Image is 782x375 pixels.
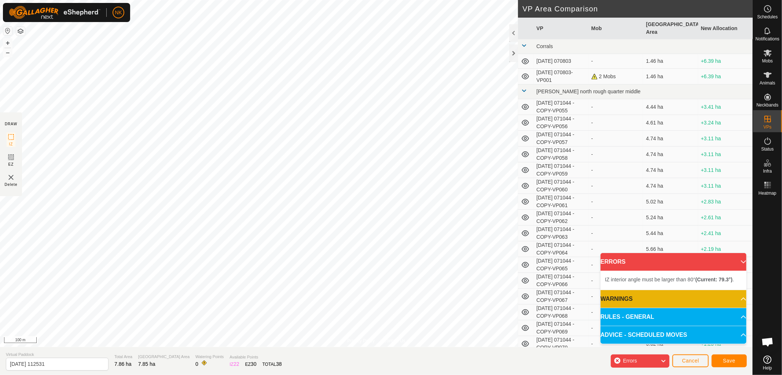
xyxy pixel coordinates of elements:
[698,54,753,69] td: +6.39 ha
[723,358,735,364] span: Save
[533,131,588,147] td: [DATE] 071044 - COPY-VP057
[591,57,640,65] div: -
[763,366,772,370] span: Help
[591,277,640,285] div: -
[698,69,753,84] td: +6.39 ha
[698,241,753,257] td: +2.19 ha
[533,18,588,39] th: VP
[591,214,640,221] div: -
[643,178,698,194] td: 4.74 ha
[276,361,282,367] span: 38
[114,361,132,367] span: 7.86 ha
[138,361,155,367] span: 7.85 ha
[643,18,698,39] th: [GEOGRAPHIC_DATA] Area
[601,295,633,303] span: WARNINGS
[533,99,588,115] td: [DATE] 071044 - COPY-VP055
[591,230,640,237] div: -
[591,151,640,158] div: -
[195,354,224,360] span: Watering Points
[763,125,771,129] span: VPs
[643,69,698,84] td: 1.46 ha
[698,99,753,115] td: +3.41 ha
[591,73,640,80] div: 2 Mobs
[643,54,698,69] td: 1.46 ha
[643,99,698,115] td: 4.44 ha
[588,18,643,39] th: Mob
[230,360,239,368] div: IZ
[533,241,588,257] td: [DATE] 071044 - COPY-VP064
[3,26,12,35] button: Reset Map
[536,89,640,94] span: [PERSON_NAME] north rough quarter middle
[762,59,773,63] span: Mobs
[698,210,753,226] td: +2.61 ha
[591,135,640,143] div: -
[601,308,746,326] p-accordion-header: RULES - GENERAL
[591,261,640,269] div: -
[601,326,746,344] p-accordion-header: ADVICE - SCHEDULED MOVES
[9,6,100,19] img: Gallagher Logo
[8,162,14,167] span: EZ
[3,39,12,47] button: +
[533,320,588,336] td: [DATE] 071044 - COPY-VP069
[591,119,640,127] div: -
[695,277,733,282] b: (Current: 79.3°)
[591,103,640,111] div: -
[234,361,239,367] span: 22
[643,162,698,178] td: 4.74 ha
[533,54,588,69] td: [DATE] 070803
[533,162,588,178] td: [DATE] 071044 - COPY-VP059
[533,69,588,84] td: [DATE] 070803-VP001
[591,198,640,206] div: -
[601,253,746,271] p-accordion-header: ERRORS
[757,15,778,19] span: Schedules
[591,293,640,300] div: -
[536,43,553,49] span: Corrals
[698,194,753,210] td: +2.83 ha
[760,81,775,85] span: Animals
[601,257,625,266] span: ERRORS
[601,290,746,308] p-accordion-header: WARNINGS
[5,121,17,127] div: DRAW
[605,277,734,282] span: IZ interior angle must be larger than 80° .
[138,354,190,360] span: [GEOGRAPHIC_DATA] Area
[601,313,654,321] span: RULES - GENERAL
[643,210,698,226] td: 5.24 ha
[763,169,772,173] span: Infra
[533,257,588,273] td: [DATE] 071044 - COPY-VP065
[533,147,588,162] td: [DATE] 071044 - COPY-VP058
[759,191,777,195] span: Heatmap
[9,141,13,147] span: IZ
[623,358,637,364] span: Errors
[698,115,753,131] td: +3.24 ha
[533,273,588,289] td: [DATE] 071044 - COPY-VP066
[230,354,282,360] span: Available Points
[591,166,640,174] div: -
[643,226,698,241] td: 5.44 ha
[698,178,753,194] td: +3.11 ha
[672,354,709,367] button: Cancel
[591,340,640,348] div: -
[114,354,132,360] span: Total Area
[761,147,774,151] span: Status
[591,324,640,332] div: -
[698,147,753,162] td: +3.11 ha
[115,9,122,17] span: NK
[756,103,778,107] span: Neckbands
[591,309,640,316] div: -
[643,115,698,131] td: 4.61 ha
[533,178,588,194] td: [DATE] 071044 - COPY-VP060
[591,182,640,190] div: -
[698,18,753,39] th: New Allocation
[195,361,198,367] span: 0
[698,226,753,241] td: +2.41 ha
[5,182,18,187] span: Delete
[3,48,12,57] button: –
[643,131,698,147] td: 4.74 ha
[643,194,698,210] td: 5.02 ha
[533,210,588,226] td: [DATE] 071044 - COPY-VP062
[533,194,588,210] td: [DATE] 071044 - COPY-VP061
[712,354,747,367] button: Save
[533,115,588,131] td: [DATE] 071044 - COPY-VP056
[16,27,25,36] button: Map Layers
[643,241,698,257] td: 5.66 ha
